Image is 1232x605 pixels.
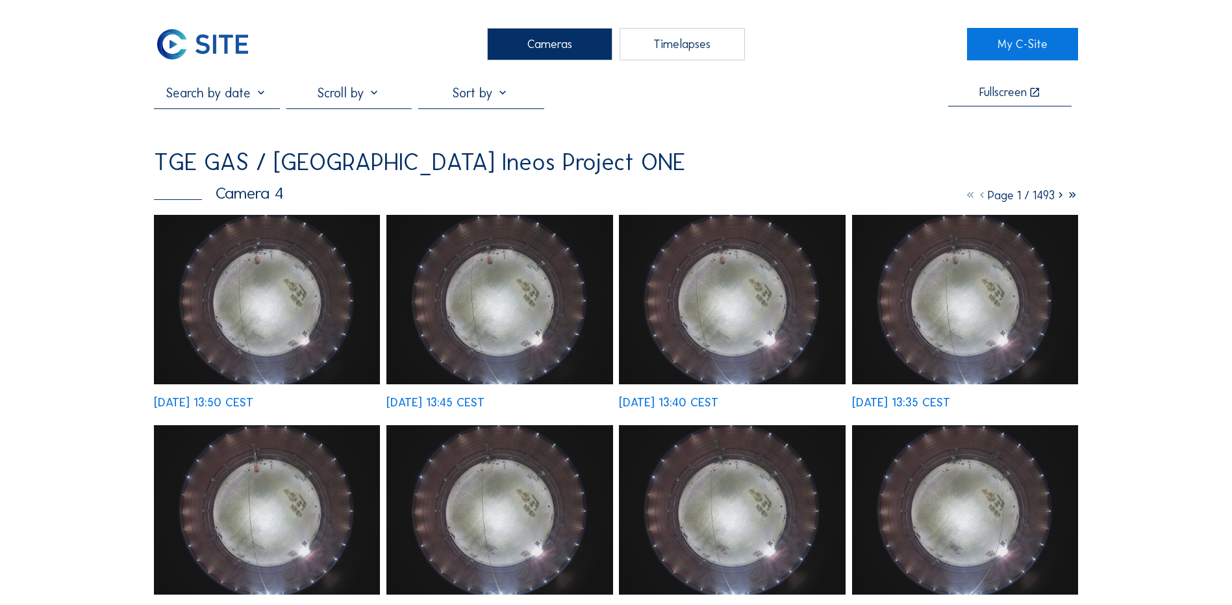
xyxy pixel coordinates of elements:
img: image_53198970 [619,215,845,384]
a: C-SITE Logo [154,28,265,60]
img: image_53198756 [154,425,380,595]
div: TGE GAS / [GEOGRAPHIC_DATA] Ineos Project ONE [154,151,685,174]
img: image_53199283 [154,215,380,384]
img: image_53199127 [386,215,612,384]
div: [DATE] 13:45 CEST [386,397,484,408]
div: [DATE] 13:50 CEST [154,397,253,408]
div: Cameras [487,28,612,60]
img: image_53198595 [386,425,612,595]
input: Search by date 󰅀 [154,85,279,101]
div: Fullscreen [979,86,1027,99]
a: My C-Site [967,28,1078,60]
div: Camera 4 [154,185,284,201]
span: Page 1 / 1493 [988,188,1055,203]
img: image_53198901 [852,215,1078,384]
div: [DATE] 13:35 CEST [852,397,950,408]
img: image_53198444 [619,425,845,595]
div: Timelapses [620,28,745,60]
div: [DATE] 13:40 CEST [619,397,718,408]
img: image_53198293 [852,425,1078,595]
img: C-SITE Logo [154,28,251,60]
